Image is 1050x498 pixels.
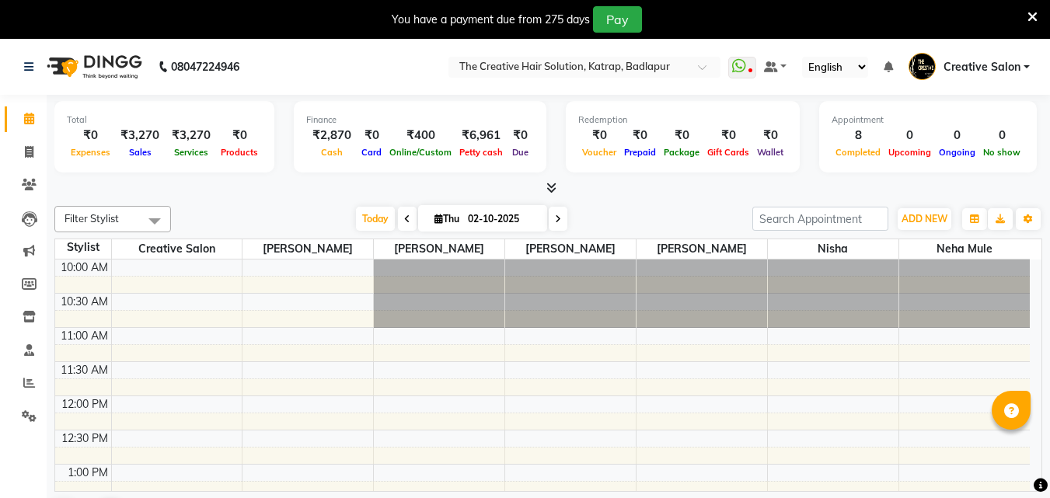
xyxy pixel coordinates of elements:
span: Due [508,147,532,158]
img: logo [40,45,146,89]
div: Redemption [578,113,787,127]
span: Sales [125,147,155,158]
div: ₹0 [620,127,660,145]
img: Creative Salon [909,53,936,80]
div: ₹0 [703,127,753,145]
div: ₹0 [578,127,620,145]
div: 11:30 AM [58,362,111,378]
iframe: chat widget [985,436,1034,482]
span: Gift Cards [703,147,753,158]
div: ₹2,870 [306,127,358,145]
span: [PERSON_NAME] [637,239,767,259]
div: Total [67,113,262,127]
span: Wallet [753,147,787,158]
div: ₹6,961 [455,127,507,145]
span: Creative Salon [944,59,1020,75]
div: 0 [979,127,1024,145]
div: Finance [306,113,534,127]
span: ADD NEW [902,213,947,225]
div: 0 [884,127,935,145]
div: ₹0 [358,127,385,145]
div: 10:00 AM [58,259,111,276]
span: Filter Stylist [65,212,119,225]
span: Products [217,147,262,158]
div: ₹400 [385,127,455,145]
span: Expenses [67,147,114,158]
span: neha mule [899,239,1030,259]
span: Online/Custom [385,147,455,158]
div: ₹0 [217,127,262,145]
input: Search Appointment [752,207,888,231]
div: ₹3,270 [166,127,217,145]
span: Card [358,147,385,158]
span: Voucher [578,147,620,158]
span: [PERSON_NAME] [242,239,373,259]
div: ₹3,270 [114,127,166,145]
input: 2025-10-02 [463,207,541,231]
span: Thu [431,213,463,225]
button: ADD NEW [898,208,951,230]
div: ₹0 [67,127,114,145]
div: 10:30 AM [58,294,111,310]
span: Upcoming [884,147,935,158]
div: ₹0 [507,127,534,145]
span: Services [170,147,212,158]
span: Petty cash [455,147,507,158]
span: Nisha [768,239,898,259]
div: Stylist [55,239,111,256]
span: Today [356,207,395,231]
button: Pay [593,6,642,33]
span: Prepaid [620,147,660,158]
span: Cash [317,147,347,158]
div: ₹0 [753,127,787,145]
span: Creative Salon [112,239,242,259]
div: 1:00 PM [65,465,111,481]
div: You have a payment due from 275 days [392,12,590,28]
div: 8 [832,127,884,145]
div: 12:30 PM [58,430,111,447]
div: 12:00 PM [58,396,111,413]
span: [PERSON_NAME] [374,239,504,259]
div: 11:00 AM [58,328,111,344]
span: No show [979,147,1024,158]
span: Package [660,147,703,158]
span: [PERSON_NAME] [505,239,636,259]
span: Completed [832,147,884,158]
span: Ongoing [935,147,979,158]
div: Appointment [832,113,1024,127]
div: 0 [935,127,979,145]
b: 08047224946 [171,45,239,89]
div: ₹0 [660,127,703,145]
